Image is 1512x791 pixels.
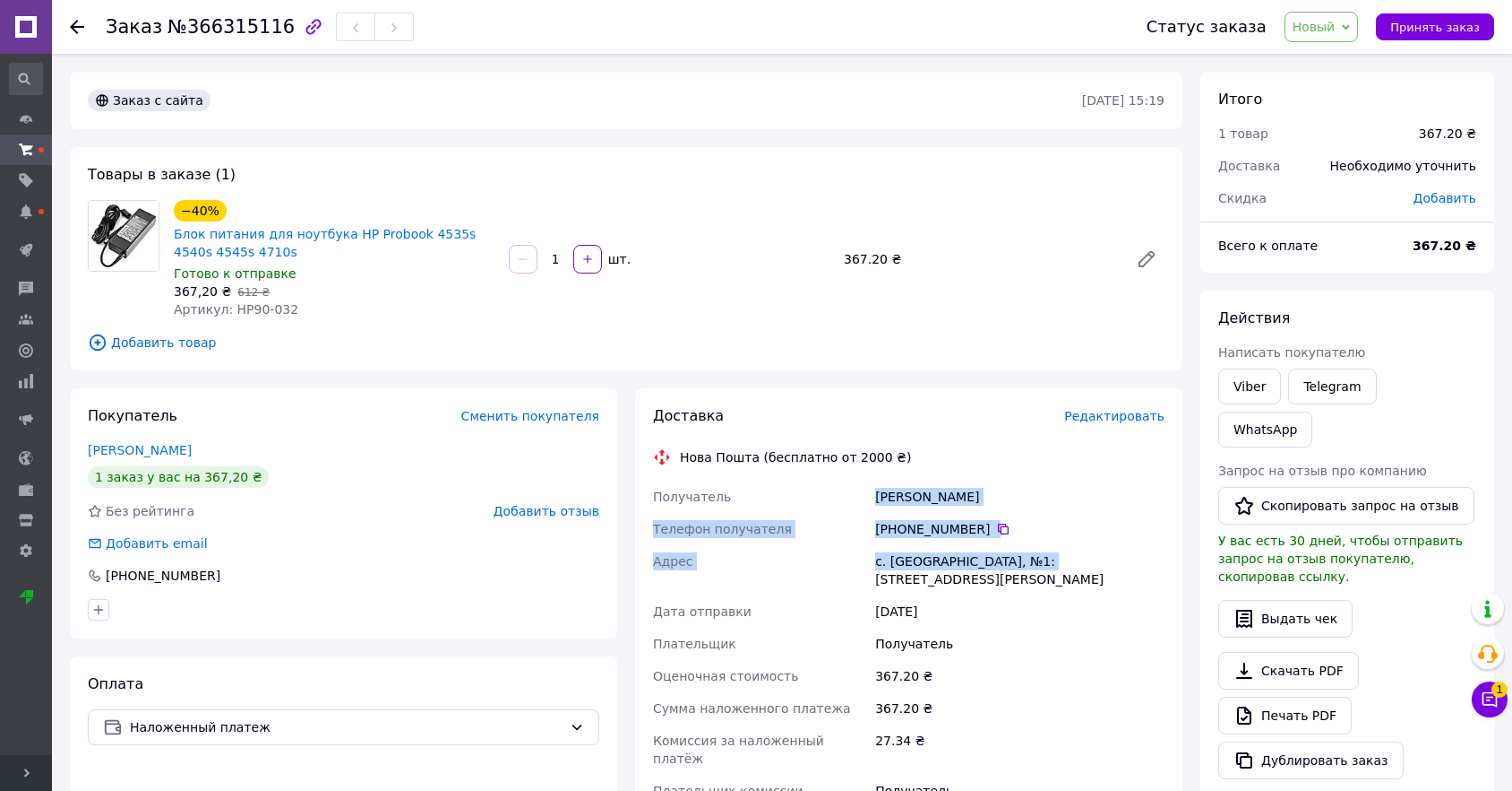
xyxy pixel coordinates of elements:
[1218,487,1474,525] button: Скопировать запрос на отзыв
[88,333,1164,352] span: Добавить товар
[1419,125,1476,143] div: 367.20 ₴
[104,535,210,552] div: Добавить email
[653,554,692,569] span: Адрес
[237,286,270,299] span: 612 ₴
[106,504,194,518] span: Без рейтинга
[494,504,599,518] span: Добавить отзыв
[872,595,1168,628] div: [DATE]
[1491,682,1508,698] span: 1
[872,628,1168,660] div: Получатель
[461,409,599,423] span: Сменить покупателя
[174,284,231,299] span: 367,20 ₴
[1218,697,1352,734] a: Печать PDF
[1129,241,1164,277] a: Редактировать
[1218,159,1280,173] span: Доставка
[872,692,1168,725] div: 367.20 ₴
[604,250,632,268] div: шт.
[1218,600,1353,638] button: Выдать чек
[653,701,851,716] span: Сумма наложенного платежа
[1390,21,1480,34] span: Принять заказ
[1218,369,1281,404] a: Viber
[1413,191,1476,205] span: Добавить
[837,247,1121,272] div: 367.20 ₴
[1319,146,1487,186] div: Необходимо уточнить
[1413,239,1476,253] b: 367.20 ₴
[1472,682,1508,717] button: Чат с покупателем1
[653,407,724,424] span: Доставка
[1218,412,1312,448] a: WhatsApp
[88,166,236,183] span: Товары в заказе (1)
[88,675,143,692] span: Оплата
[872,660,1168,692] div: 367.20 ₴
[1218,309,1290,326] span: Действия
[1064,409,1164,423] span: Редактировать
[70,18,84,36] div: Вернуться назад
[1218,534,1463,584] span: У вас есть 30 дней, чтобы отправить запрос на отзыв покупателю, скопировав ссылку.
[675,448,915,466] div: Нова Пошта (бесплатно от 2000 ₴)
[653,522,792,536] span: Телефон получателя
[1293,20,1336,34] span: Новый
[104,567,222,585] div: [PHONE_NUMBER]
[1218,652,1359,690] a: Скачать PDF
[653,637,736,651] span: Плательщик
[1218,91,1262,108] span: Итого
[86,535,210,552] div: Добавить email
[88,466,269,488] div: 1 заказ у вас на 367,20 ₴
[88,443,192,457] a: [PERSON_NAME]
[1218,239,1318,253] span: Всего к оплате
[1218,742,1404,779] button: Дублировать заказ
[174,266,296,281] span: Готово к отправке
[1082,93,1164,108] time: [DATE] 15:19
[1218,345,1365,360] span: Написать покупателю
[1218,126,1268,141] span: 1 товар
[872,481,1168,513] div: [PERSON_NAME]
[1288,369,1376,404] a: Telegram
[1147,18,1267,36] div: Статус заказа
[174,227,476,259] a: Блок питания для ноутбука HP Probook 4535s 4540s 4545s 4710s
[89,201,159,271] img: Блок питания для ноутбука HP Probook 4535s 4540s 4545s 4710s
[872,545,1168,595] div: с. [GEOGRAPHIC_DATA], №1: [STREET_ADDRESS][PERSON_NAME]
[88,90,210,111] div: Заказ с сайта
[653,669,799,683] span: Оценочная стоимость
[174,302,298,317] span: Артикул: НР90-032
[653,734,824,766] span: Комиссия за наложенный платёж
[168,16,295,38] span: №366315116
[1218,191,1267,205] span: Скидка
[130,717,563,737] span: Наложенный платеж
[875,520,1164,538] div: [PHONE_NUMBER]
[106,16,162,38] span: Заказ
[653,490,731,504] span: Получатель
[1218,464,1427,478] span: Запрос на отзыв про компанию
[1376,13,1494,40] button: Принять заказ
[174,200,227,222] div: −40%
[653,604,752,619] span: Дата отправки
[88,407,177,424] span: Покупатель
[872,725,1168,775] div: 27.34 ₴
